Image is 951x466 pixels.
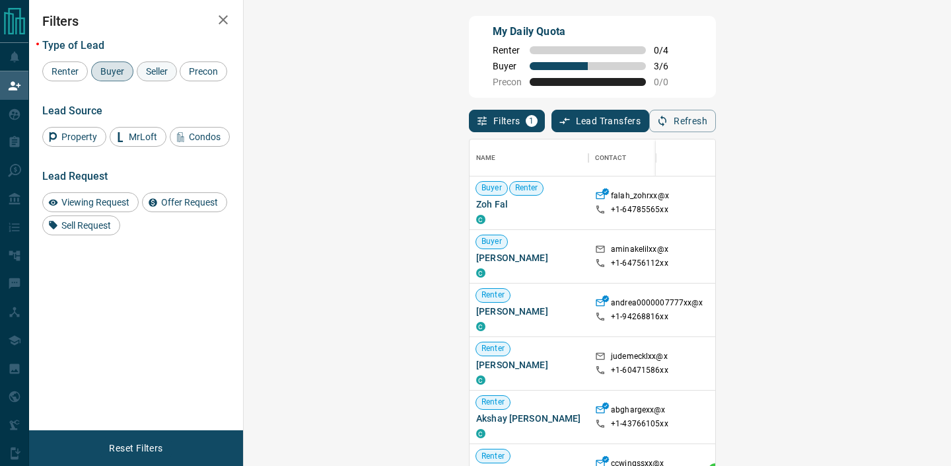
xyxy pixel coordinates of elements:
[142,192,227,212] div: Offer Request
[476,198,582,211] span: Zoh Fal
[493,77,522,87] span: Precon
[493,61,522,71] span: Buyer
[510,182,544,194] span: Renter
[476,182,507,194] span: Buyer
[42,104,102,117] span: Lead Source
[137,61,177,81] div: Seller
[110,127,166,147] div: MrLoft
[551,110,650,132] button: Lead Transfers
[611,204,668,215] p: +1- 64785565xx
[469,110,545,132] button: Filters1
[476,268,485,278] div: condos.ca
[476,358,582,371] span: [PERSON_NAME]
[611,311,668,323] p: +1- 94268816xx
[170,127,230,147] div: Condos
[476,412,582,425] span: Akshay [PERSON_NAME]
[476,429,485,438] div: condos.ca
[611,244,668,258] p: aminakelilxx@x
[42,215,120,235] div: Sell Request
[611,190,669,204] p: falah_zohrxx@x
[57,197,134,208] span: Viewing Request
[493,45,522,56] span: Renter
[476,451,510,462] span: Renter
[611,351,668,365] p: judemecklxx@x
[42,13,230,29] h2: Filters
[476,236,507,247] span: Buyer
[476,397,510,408] span: Renter
[141,66,172,77] span: Seller
[611,258,668,269] p: +1- 64756112xx
[57,132,102,142] span: Property
[595,139,626,176] div: Contact
[611,405,666,418] p: abghargexx@x
[124,132,162,142] span: MrLoft
[611,418,668,430] p: +1- 43766105xx
[184,132,225,142] span: Condos
[42,192,139,212] div: Viewing Request
[476,305,582,318] span: [PERSON_NAME]
[42,61,88,81] div: Renter
[100,437,171,459] button: Reset Filters
[476,322,485,331] div: condos.ca
[470,139,588,176] div: Name
[476,251,582,264] span: [PERSON_NAME]
[47,66,83,77] span: Renter
[184,66,223,77] span: Precon
[654,45,683,56] span: 0 / 4
[527,116,536,126] span: 1
[649,110,716,132] button: Refresh
[96,66,129,77] span: Buyer
[42,39,104,52] span: Type of Lead
[180,61,227,81] div: Precon
[493,24,683,40] p: My Daily Quota
[611,297,703,311] p: andrea0000007777xx@x
[91,61,133,81] div: Buyer
[42,127,106,147] div: Property
[654,61,683,71] span: 3 / 6
[157,197,223,208] span: Offer Request
[476,290,510,301] span: Renter
[476,343,510,354] span: Renter
[42,170,108,182] span: Lead Request
[476,215,485,224] div: condos.ca
[588,139,694,176] div: Contact
[611,365,668,376] p: +1- 60471586xx
[476,139,496,176] div: Name
[654,77,683,87] span: 0 / 0
[476,375,485,385] div: condos.ca
[57,220,116,231] span: Sell Request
